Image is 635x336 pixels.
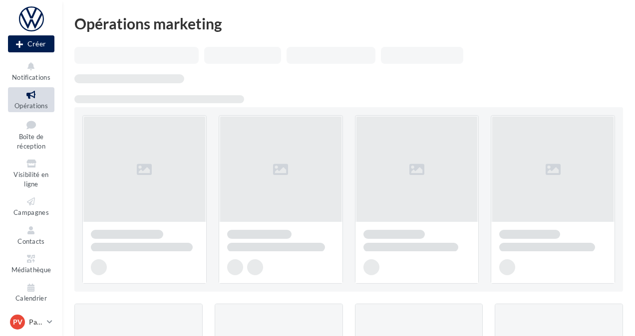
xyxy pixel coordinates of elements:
[13,317,22,327] span: PV
[74,16,623,31] div: Opérations marketing
[8,59,54,83] button: Notifications
[8,194,54,218] a: Campagnes
[8,251,54,276] a: Médiathèque
[8,35,54,52] div: Nouvelle campagne
[12,73,50,81] span: Notifications
[11,266,51,274] span: Médiathèque
[8,280,54,305] a: Calendrier
[8,313,54,332] a: PV Partenaire VW
[29,317,43,327] p: Partenaire VW
[14,102,48,110] span: Opérations
[8,116,54,153] a: Boîte de réception
[13,208,49,216] span: Campagnes
[8,156,54,190] a: Visibilité en ligne
[8,87,54,112] a: Opérations
[15,295,47,303] span: Calendrier
[8,223,54,247] a: Contacts
[17,237,45,245] span: Contacts
[17,133,45,150] span: Boîte de réception
[8,35,54,52] button: Créer
[13,170,48,188] span: Visibilité en ligne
